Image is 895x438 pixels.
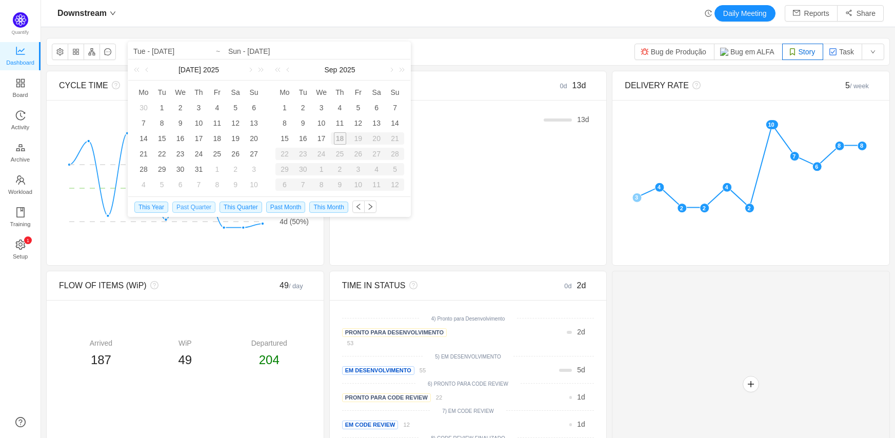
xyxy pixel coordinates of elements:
span: 49 [178,353,192,367]
td: July 10, 2025 [190,115,208,131]
td: September 28, 2025 [386,146,404,162]
span: Archive [11,149,30,170]
input: End date [228,45,405,57]
small: / week [850,82,869,90]
i: icon: line-chart [15,46,26,56]
td: September 5, 2025 [349,100,367,115]
td: October 3, 2025 [349,162,367,177]
td: July 16, 2025 [171,131,190,146]
i: icon: team [15,175,26,185]
div: 25 [331,148,349,160]
div: 4 [211,102,223,114]
td: July 28, 2025 [134,162,153,177]
span: Quantify [12,30,29,35]
span: Dashboard [6,52,34,73]
button: icon: apartment [84,44,100,60]
button: Task [823,44,862,60]
td: July 23, 2025 [171,146,190,162]
a: 2025 [338,59,356,80]
td: September 18, 2025 [331,131,349,146]
div: 1 [312,163,331,175]
a: Next year (Control + right) [252,59,266,80]
div: WiP [143,338,227,349]
div: 21 [137,148,150,160]
span: Past Month [266,202,306,213]
div: 4 [333,102,346,114]
td: October 2, 2025 [331,162,349,177]
th: Fri [208,85,226,100]
div: 25 [211,148,223,160]
small: / day [289,282,303,290]
button: icon: plus [743,376,759,392]
div: 10 [315,117,328,129]
button: Bug em ALFA [714,44,783,60]
td: September 24, 2025 [312,146,331,162]
td: September 9, 2025 [294,115,312,131]
td: July 20, 2025 [245,131,263,146]
td: July 24, 2025 [190,146,208,162]
td: August 3, 2025 [245,162,263,177]
img: 10315 [788,48,797,56]
small: 0d [560,82,572,90]
td: October 1, 2025 [312,162,331,177]
div: 17 [315,132,328,145]
td: July 4, 2025 [208,100,226,115]
td: October 10, 2025 [349,177,367,192]
div: 24 [312,148,331,160]
td: August 6, 2025 [171,177,190,192]
div: 7 [192,178,205,191]
div: 3 [315,102,328,114]
span: Su [386,88,404,97]
small: 12 [403,422,409,428]
a: 53 [342,339,353,347]
div: 18 [331,132,349,145]
th: Wed [171,85,190,100]
i: icon: history [15,110,26,121]
div: 5 [229,102,242,114]
th: Sat [226,85,245,100]
button: icon: share-altShare [837,5,884,22]
div: 10 [192,117,205,129]
div: 13 [370,117,383,129]
div: 8 [312,178,331,191]
div: 11 [333,117,346,129]
button: icon: mailReports [785,5,838,22]
div: 19 [349,132,367,145]
td: September 6, 2025 [367,100,386,115]
td: August 4, 2025 [134,177,153,192]
td: July 6, 2025 [245,100,263,115]
div: 20 [367,132,386,145]
div: 12 [229,117,242,129]
td: September 1, 2025 [275,100,294,115]
div: 13 [248,117,260,129]
a: Last year (Control + left) [273,59,286,80]
span: Downstream [57,5,107,22]
div: 9 [331,178,349,191]
div: 22 [275,148,294,160]
a: 55 [414,366,426,374]
div: 20 [248,132,260,145]
div: 6 [248,102,260,114]
div: 2 [229,163,242,175]
div: 23 [294,148,312,160]
span: We [171,88,190,97]
div: 4 [367,163,386,175]
div: Departured [227,338,311,349]
sup: 1 [24,236,32,244]
div: 3 [349,163,367,175]
span: This Quarter [220,202,262,213]
span: 2d [577,281,586,290]
span: d [577,115,589,124]
div: 11 [367,178,386,191]
i: icon: setting [15,240,26,250]
span: This Year [134,202,168,213]
td: July 11, 2025 [208,115,226,131]
td: September 10, 2025 [312,115,331,131]
td: October 11, 2025 [367,177,386,192]
i: icon: question-circle [147,281,158,289]
div: 1 [211,163,223,175]
span: d [577,328,585,336]
div: 1 [279,102,291,114]
a: icon: settingSetup [15,240,26,261]
input: Start date [133,45,264,57]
